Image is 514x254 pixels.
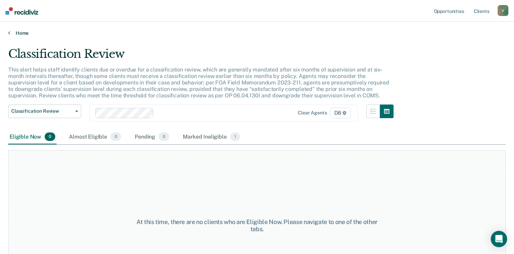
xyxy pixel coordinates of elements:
span: 1 [230,132,240,141]
a: Home [8,30,506,36]
div: Classification Review [8,47,394,66]
span: 0 [159,132,169,141]
div: Eligible Now0 [8,130,57,145]
span: 0 [111,132,121,141]
button: V [498,5,509,16]
div: Pending0 [133,130,171,145]
div: Marked Ineligible1 [181,130,241,145]
p: This alert helps staff identify clients due or overdue for a classification review, which are gen... [8,66,389,99]
button: Classification Review [8,105,81,118]
img: Recidiviz [5,7,38,15]
div: Clear agents [298,110,327,116]
div: At this time, there are no clients who are Eligible Now. Please navigate to one of the other tabs. [133,218,381,233]
div: Almost Eligible0 [68,130,122,145]
span: Classification Review [11,108,73,114]
span: D8 [330,108,351,118]
div: Open Intercom Messenger [491,231,507,247]
span: 0 [45,132,55,141]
